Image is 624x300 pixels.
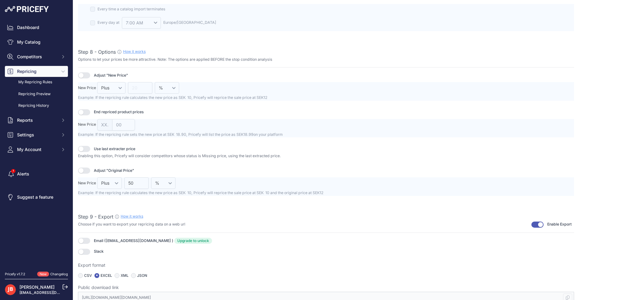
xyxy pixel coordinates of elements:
a: Changelog [50,272,68,276]
span: Competitors [17,54,57,60]
a: Repricing Preview [5,89,68,99]
a: Dashboard [5,22,68,33]
a: How it works [121,214,143,219]
p: Export format [78,262,574,268]
span: End repriced product prices [94,109,144,115]
span: Step 9 - Export [78,214,113,220]
span: Slack [94,249,104,254]
button: Repricing [5,66,68,77]
label: JSON [137,273,147,278]
a: [EMAIL_ADDRESS][DOMAIN_NAME] [19,290,83,295]
div: Pricefy v1.7.2 [5,272,25,277]
label: XML [121,273,129,278]
span: Public download link [78,284,119,291]
a: Upgrade to unlock [174,238,212,244]
span: Adjust "Original Price" [94,168,134,174]
a: Suggest a feature [5,192,68,203]
label: CSV [84,273,92,278]
a: Repricing History [5,100,68,111]
span: Use last extracter price [94,146,135,152]
a: Alerts [5,168,68,179]
span: Adjust "New Price" [94,73,128,78]
button: Reports [5,115,68,126]
label: EXCEL [101,273,112,278]
span: Settings [17,132,57,138]
img: Pricefy Logo [5,6,49,12]
span: Step 8 - Options [78,49,116,55]
span: My Account [17,146,57,153]
button: Settings [5,129,68,140]
a: My Catalog [5,37,68,48]
button: Competitors [5,51,68,62]
a: How it works [123,49,146,54]
a: [PERSON_NAME] [19,284,55,290]
p: Options to let your prices be more attractive. Note: The options are applied BEFORE the stop cond... [78,57,574,63]
span: New [37,272,49,277]
span: Repricing [17,68,57,74]
span: Reports [17,117,57,123]
span: Enable Export [547,222,572,227]
button: My Account [5,144,68,155]
p: Choose if you want to export your repricing data on a web url [78,222,185,227]
a: My Repricing Rules [5,77,68,88]
p: Enabling this option, Pricefy will consider competitors whose status is Missing price, using the ... [78,153,574,159]
nav: Sidebar [5,22,68,264]
span: Email ( ) [94,238,212,243]
span: [EMAIL_ADDRESS][DOMAIN_NAME] [106,238,171,243]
